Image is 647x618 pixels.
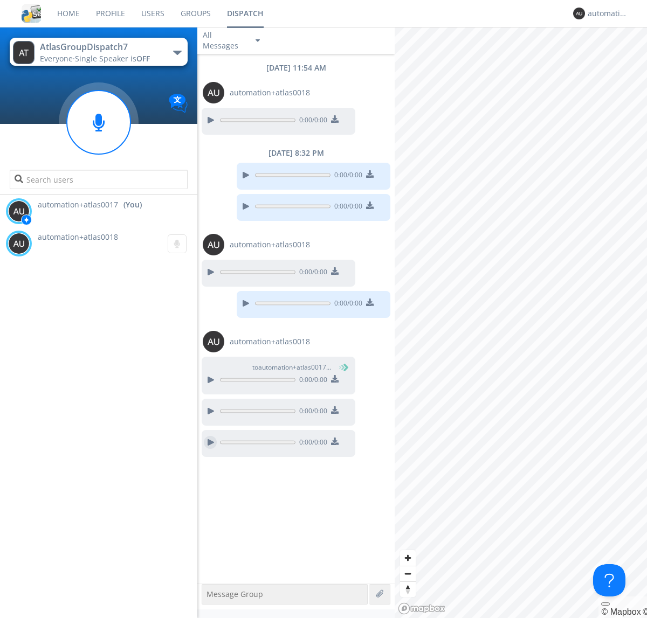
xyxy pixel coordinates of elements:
[40,41,161,53] div: AtlasGroupDispatch7
[13,41,35,64] img: 373638.png
[400,566,416,581] button: Zoom out
[331,298,362,310] span: 0:00 / 0:00
[230,87,310,98] span: automation+atlas0018
[573,8,585,19] img: 373638.png
[230,239,310,250] span: automation+atlas0018
[8,200,30,222] img: 373638.png
[366,170,374,178] img: download media button
[331,438,339,445] img: download media button
[197,148,395,158] div: [DATE] 8:32 PM
[40,53,161,64] div: Everyone ·
[10,170,187,189] input: Search users
[366,202,374,209] img: download media button
[331,115,339,123] img: download media button
[295,438,327,449] span: 0:00 / 0:00
[331,375,339,383] img: download media button
[295,406,327,418] span: 0:00 / 0:00
[601,602,610,606] button: Toggle attribution
[400,550,416,566] button: Zoom in
[203,331,224,352] img: 373638.png
[203,234,224,255] img: 373638.png
[230,336,310,347] span: automation+atlas0018
[295,267,327,279] span: 0:00 / 0:00
[593,564,625,596] iframe: Toggle Customer Support
[8,233,30,254] img: 373638.png
[136,53,150,64] span: OFF
[601,607,641,616] a: Mapbox
[295,115,327,127] span: 0:00 / 0:00
[331,406,339,414] img: download media button
[295,375,327,387] span: 0:00 / 0:00
[10,38,187,66] button: AtlasGroupDispatch7Everyone·Single Speaker isOFF
[203,30,246,51] div: All Messages
[331,202,362,213] span: 0:00 / 0:00
[400,566,416,581] span: Zoom out
[203,82,224,103] img: 373638.png
[252,363,333,372] span: to automation+atlas0017
[400,581,416,597] button: Reset bearing to north
[588,8,628,19] div: automation+atlas0017
[197,63,395,73] div: [DATE] 11:54 AM
[38,199,118,210] span: automation+atlas0017
[22,4,41,23] img: cddb5a64eb264b2086981ab96f4c1ba7
[332,363,348,372] span: (You)
[331,170,362,182] span: 0:00 / 0:00
[256,39,260,42] img: caret-down-sm.svg
[169,94,188,113] img: Translation enabled
[366,298,374,306] img: download media button
[75,53,150,64] span: Single Speaker is
[38,232,118,242] span: automation+atlas0018
[123,199,142,210] div: (You)
[398,602,445,615] a: Mapbox logo
[331,267,339,275] img: download media button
